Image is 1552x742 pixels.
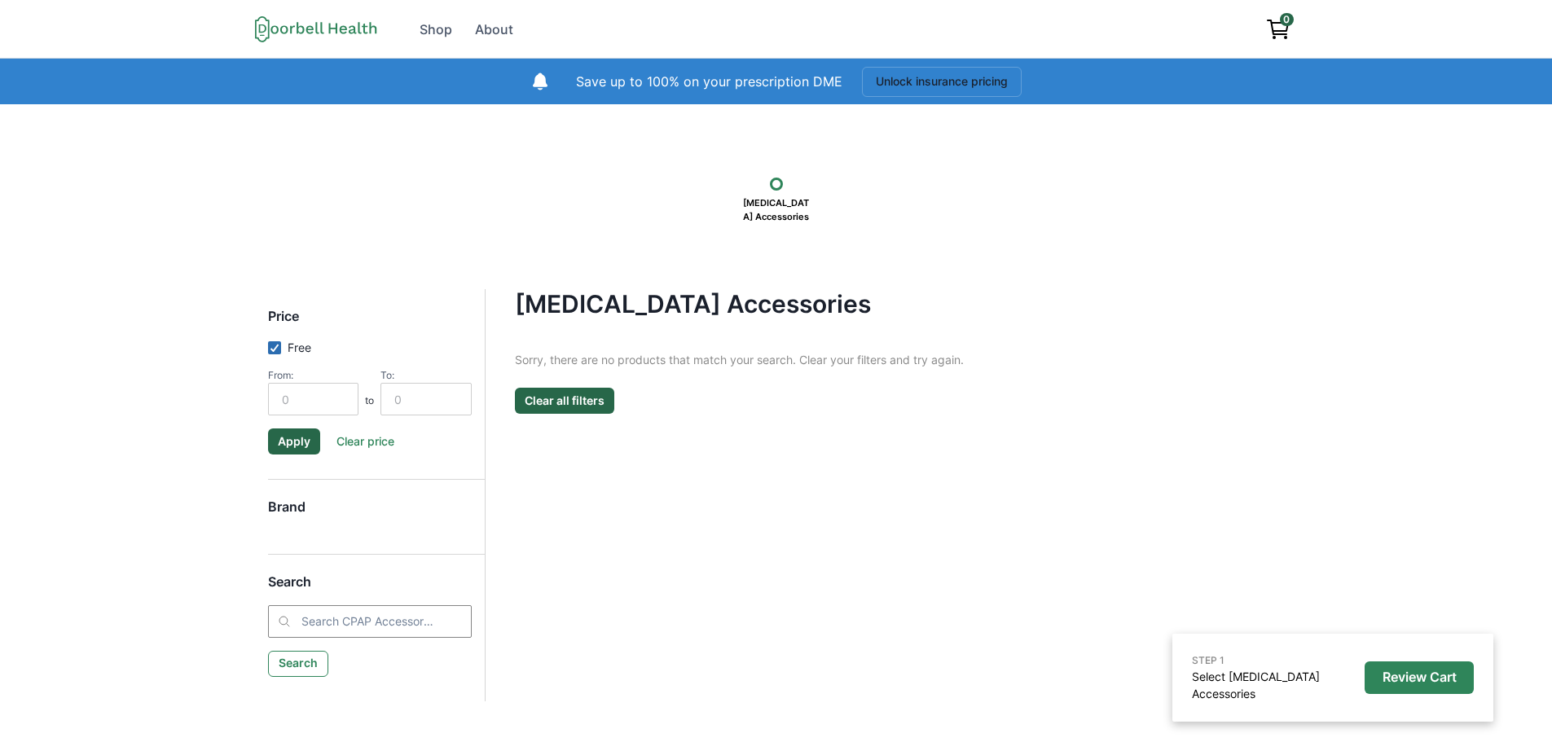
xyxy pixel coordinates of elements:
[862,67,1022,97] button: Unlock insurance pricing
[268,369,359,381] div: From:
[475,20,513,39] div: About
[327,428,404,454] button: Clear price
[288,339,311,356] p: Free
[1192,653,1358,668] p: STEP 1
[268,428,320,454] button: Apply
[380,369,472,381] div: To:
[576,72,842,91] p: Save up to 100% on your prescription DME
[365,393,374,415] p: to
[380,383,472,415] input: $3000
[1383,670,1457,685] p: Review Cart
[268,605,472,638] input: Search CPAP Accessories
[268,309,472,339] h5: Price
[515,351,1255,368] p: Sorry, there are no products that match your search. Clear your filters and try again.
[465,13,523,46] a: About
[736,191,817,229] p: [MEDICAL_DATA] Accessories
[515,289,1255,318] h4: [MEDICAL_DATA] Accessories
[1259,13,1298,46] a: View cart
[1192,670,1320,700] a: Select [MEDICAL_DATA] Accessories
[268,499,472,529] h5: Brand
[420,20,452,39] div: Shop
[1280,13,1294,26] span: 0
[515,388,614,414] button: Clear all filters
[268,383,359,415] input: $50
[268,574,472,604] h5: Search
[268,651,328,677] button: Search
[1365,661,1474,694] button: Review Cart
[410,13,462,46] a: Shop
